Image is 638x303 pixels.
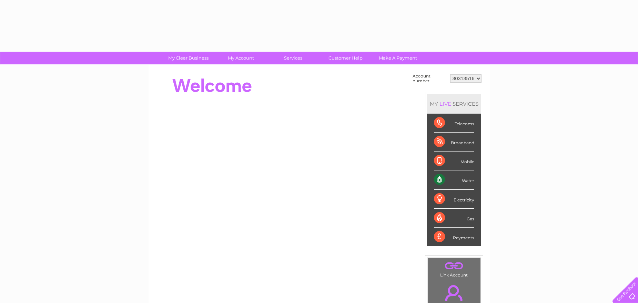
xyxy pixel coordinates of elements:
[427,258,481,279] td: Link Account
[434,133,474,151] div: Broadband
[429,260,479,272] a: .
[434,114,474,133] div: Telecoms
[434,228,474,246] div: Payments
[317,52,374,64] a: Customer Help
[212,52,269,64] a: My Account
[434,190,474,209] div: Electricity
[369,52,426,64] a: Make A Payment
[434,209,474,228] div: Gas
[411,72,448,85] td: Account number
[438,101,453,107] div: LIVE
[160,52,217,64] a: My Clear Business
[265,52,322,64] a: Services
[434,170,474,189] div: Water
[434,151,474,170] div: Mobile
[427,94,481,114] div: MY SERVICES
